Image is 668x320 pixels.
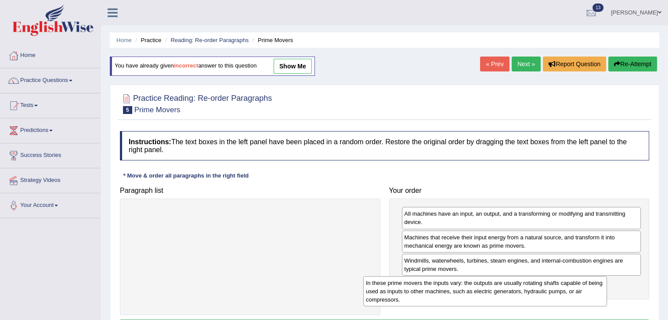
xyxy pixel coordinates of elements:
[543,57,606,71] button: Report Question
[120,92,272,114] h2: Practice Reading: Re-order Paragraphs
[110,57,315,76] div: You have already given answer to this question
[120,131,649,160] h4: The text boxes in the left panel have been placed in a random order. Restore the original order b...
[512,57,541,71] a: Next »
[133,36,161,44] li: Practice
[170,37,249,43] a: Reading: Re-order Paragraphs
[123,106,132,114] span: 5
[480,57,509,71] a: « Prev
[174,63,199,69] b: incorrect
[363,276,607,306] div: In these prime movers the inputs vary: the outputs are usually rotating shafts capable of being u...
[402,254,641,276] div: Windmills, waterwheels, turbines, steam engines, and internal-combustion engines are typical prim...
[0,118,101,140] a: Predictions
[129,138,171,146] b: Instructions:
[120,171,252,180] div: * Move & order all paragraphs in the right field
[0,168,101,190] a: Strategy Videos
[592,4,603,12] span: 13
[0,43,101,65] a: Home
[608,57,657,71] button: Re-Attempt
[402,231,641,252] div: Machines that receive their input energy from a natural source, and transform it into mechanical ...
[0,68,101,90] a: Practice Questions
[0,93,101,115] a: Tests
[0,193,101,215] a: Your Account
[402,207,641,229] div: All machines have an input, an output, and a transforming or modifying and transmitting device.
[389,187,650,195] h4: Your order
[274,59,312,74] a: show me
[250,36,293,44] li: Prime Movers
[134,106,181,114] small: Prime Movers
[120,187,380,195] h4: Paragraph list
[0,143,101,165] a: Success Stories
[116,37,132,43] a: Home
